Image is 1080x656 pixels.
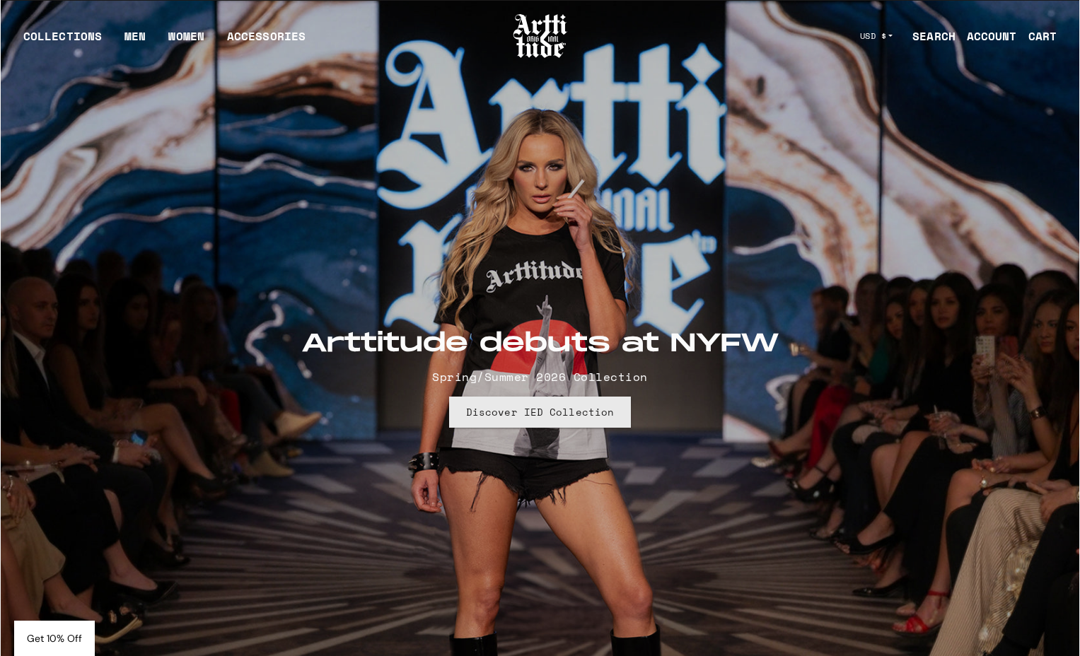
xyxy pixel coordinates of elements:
[23,28,102,56] div: COLLECTIONS
[301,329,779,360] h2: Arttitude debuts at NYFW
[168,28,204,56] a: WOMEN
[901,22,956,50] a: SEARCH
[14,621,95,656] div: Get 10% Off
[1028,28,1057,45] div: CART
[227,28,306,56] div: ACCESSORIES
[512,12,569,60] img: Arttitude
[124,28,146,56] a: MEN
[852,20,902,52] button: USD $
[301,368,779,385] p: Spring/Summer 2026 Collection
[860,30,887,42] span: USD $
[27,632,82,645] span: Get 10% Off
[1017,22,1057,50] a: Open cart
[956,22,1017,50] a: ACCOUNT
[12,28,317,56] ul: Main navigation
[449,397,631,428] a: Discover IED Collection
